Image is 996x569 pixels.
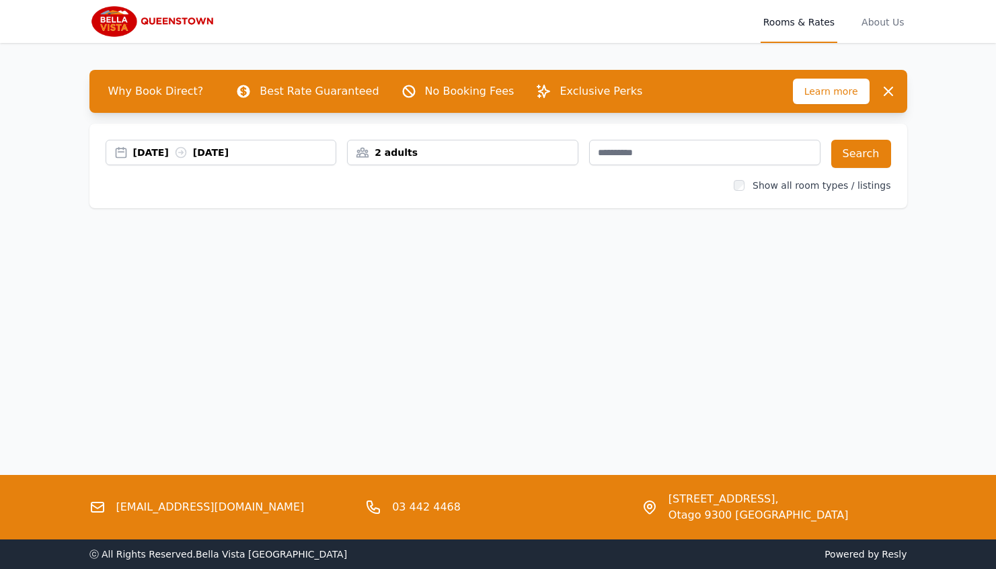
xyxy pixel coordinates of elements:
[98,78,215,105] span: Why Book Direct?
[392,499,461,515] a: 03 442 4468
[425,83,514,99] p: No Booking Fees
[89,549,348,560] span: ⓒ All Rights Reserved. Bella Vista [GEOGRAPHIC_DATA]
[668,507,849,523] span: Otago 9300 [GEOGRAPHIC_DATA]
[560,83,642,99] p: Exclusive Perks
[831,140,891,168] button: Search
[882,549,907,560] a: Resly
[793,79,870,104] span: Learn more
[260,83,379,99] p: Best Rate Guaranteed
[133,146,336,159] div: [DATE] [DATE]
[504,548,907,561] span: Powered by
[89,5,219,38] img: Bella Vista Queenstown
[348,146,578,159] div: 2 adults
[753,180,890,191] label: Show all room types / listings
[668,491,849,507] span: [STREET_ADDRESS],
[116,499,305,515] a: [EMAIL_ADDRESS][DOMAIN_NAME]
